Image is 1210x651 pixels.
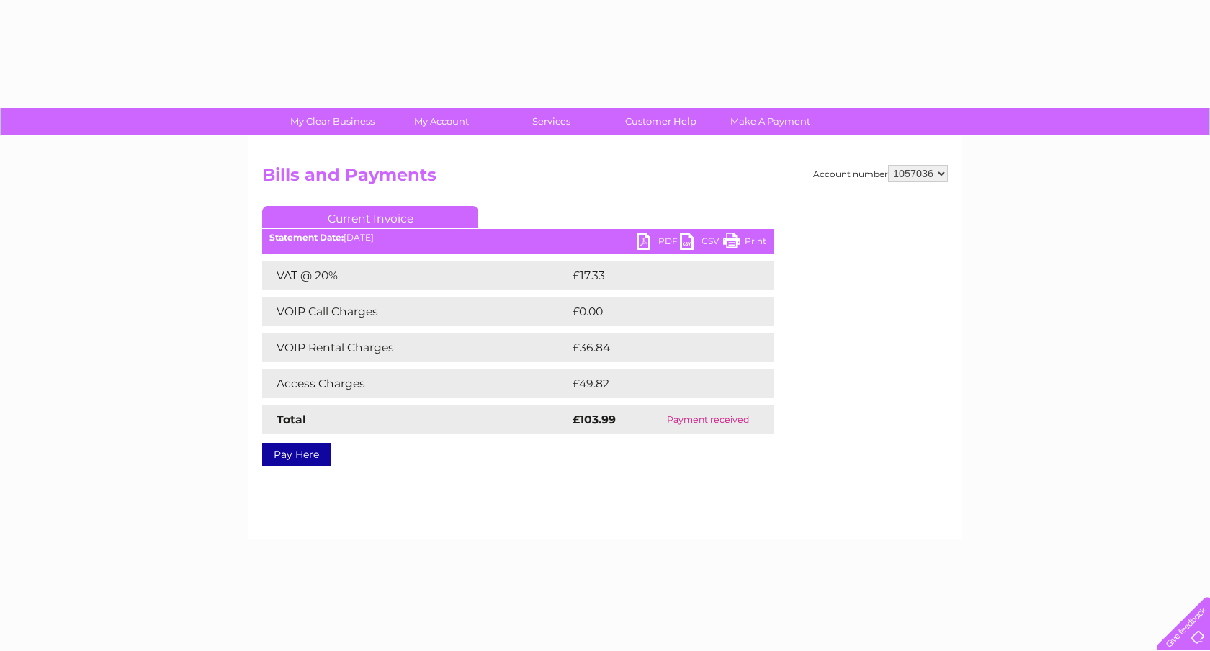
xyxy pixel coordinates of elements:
[642,405,774,434] td: Payment received
[711,108,830,135] a: Make A Payment
[277,413,306,426] strong: Total
[723,233,766,253] a: Print
[262,165,948,192] h2: Bills and Payments
[269,232,344,243] b: Statement Date:
[262,261,569,290] td: VAT @ 20%
[273,108,392,135] a: My Clear Business
[601,108,720,135] a: Customer Help
[569,297,740,326] td: £0.00
[262,233,774,243] div: [DATE]
[569,261,742,290] td: £17.33
[262,206,478,228] a: Current Invoice
[262,333,569,362] td: VOIP Rental Charges
[262,369,569,398] td: Access Charges
[573,413,616,426] strong: £103.99
[569,369,745,398] td: £49.82
[262,443,331,466] a: Pay Here
[492,108,611,135] a: Services
[813,165,948,182] div: Account number
[262,297,569,326] td: VOIP Call Charges
[680,233,723,253] a: CSV
[382,108,501,135] a: My Account
[569,333,745,362] td: £36.84
[637,233,680,253] a: PDF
